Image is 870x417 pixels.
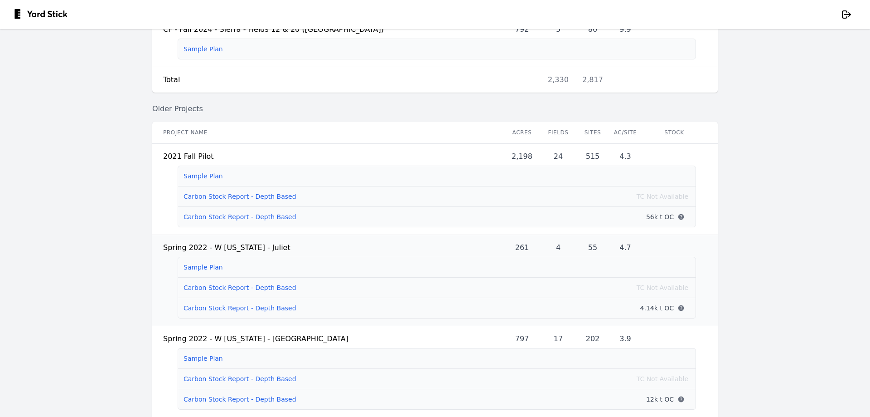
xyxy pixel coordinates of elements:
span: TC Not Available [637,283,688,292]
a: Carbon Stock Report - Depth Based [184,396,296,403]
div: Fields [544,129,573,136]
div: 55 [580,242,605,253]
div: Spring 2022 - W [US_STATE] - [GEOGRAPHIC_DATA] [163,334,348,344]
div: 2021 Fall Pilot [163,151,279,162]
div: 80 [580,24,605,35]
a: Sample Plan [184,45,223,53]
a: Carbon Stock Report - Depth Based [184,375,296,383]
div: 3.9 [613,334,638,344]
div: CF - Fall 2024 - Sierra - Fields 12 & 20 ([GEOGRAPHIC_DATA]) [163,24,384,35]
div: Spring 2022 - W [US_STATE] - Juliet [163,242,290,253]
a: Sample Plan [184,264,223,271]
div: Ac/Site [613,129,638,136]
div: 4.7 [613,242,638,253]
a: Carbon Stock Report - Depth Based [184,304,296,312]
span: TC Not Available [637,374,688,383]
img: yardstick-logo-black-spacing-9a7e0c0e877e5437aacfee01d730c81d.svg [14,9,73,20]
div: Acres [507,129,536,136]
a: Carbon Stock Report - Depth Based [184,284,296,291]
div: 2,198 [507,151,536,162]
div: 9.9 [613,24,638,35]
div: 17 [544,334,573,344]
div: 24 [544,151,573,162]
button: 12k t OC [643,395,688,404]
div: 4 [544,242,573,253]
div: Project name [163,129,279,136]
div: Stock [645,129,703,136]
span: 4.14k t OC [640,304,674,313]
div: 2,330 [544,74,573,85]
div: 515 [580,151,605,162]
div: 5 [544,24,573,35]
h2: Older Projects [152,103,718,114]
div: 2,817 [580,74,605,85]
div: 202 [580,334,605,344]
div: 797 [507,334,536,344]
button: 56k t OC [643,212,688,221]
a: Sample Plan [184,355,223,362]
a: Sample Plan [184,172,223,180]
div: Total [163,74,279,85]
div: 4.3 [613,151,638,162]
a: Carbon Stock Report - Depth Based [184,193,296,200]
button: 4.14k t OC [637,304,688,313]
span: 12k t OC [646,395,674,404]
span: 56k t OC [646,212,674,221]
span: TC Not Available [637,192,688,201]
a: Carbon Stock Report - Depth Based [184,213,296,221]
div: Sites [580,129,605,136]
div: 792 [507,24,536,35]
div: 261 [507,242,536,253]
